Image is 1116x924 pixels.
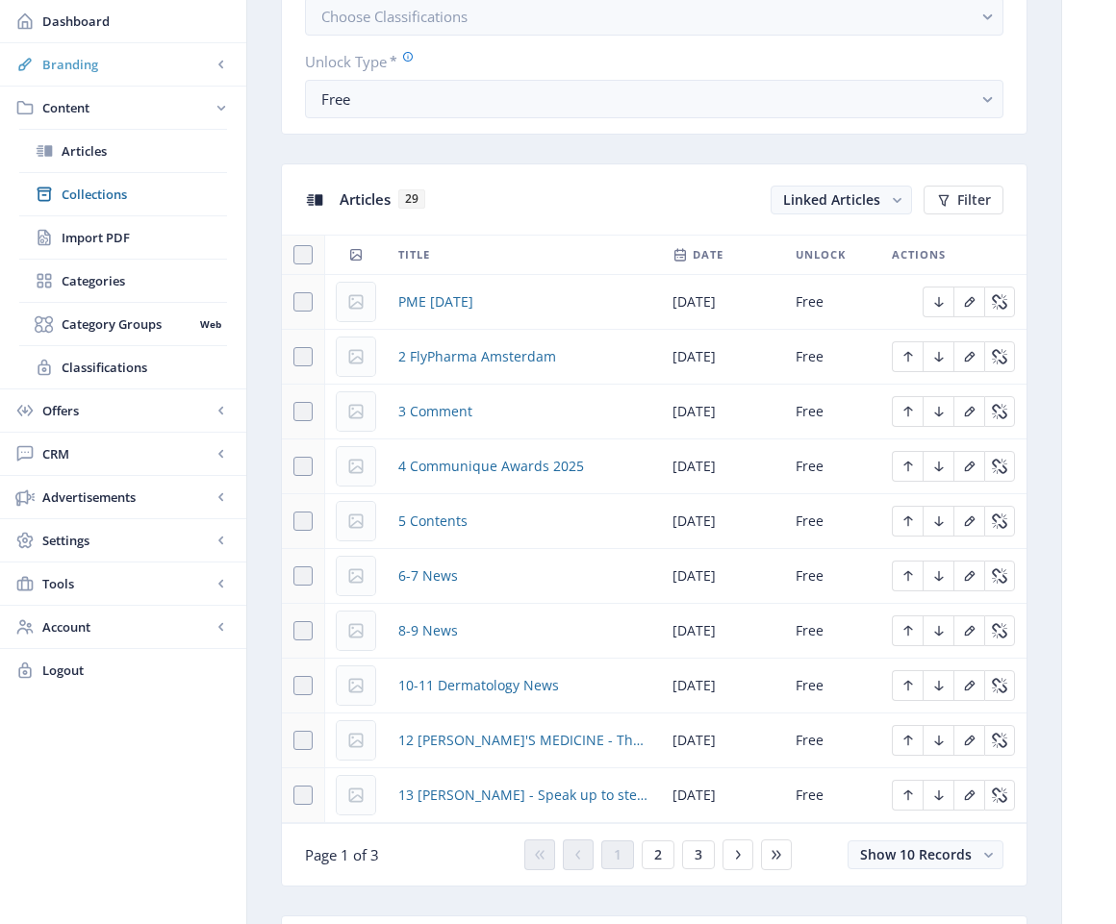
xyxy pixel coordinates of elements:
[398,510,468,533] a: 5 Contents
[923,675,953,693] a: Edit page
[892,456,923,474] a: Edit page
[892,243,946,266] span: Actions
[923,620,953,638] a: Edit page
[62,314,193,334] span: Category Groups
[340,189,391,209] span: Articles
[398,729,649,752] span: 12 [PERSON_NAME]'S MEDICINE - The Rashomon Effect
[892,565,923,584] a: Edit page
[984,456,1015,474] a: Edit page
[398,243,430,266] span: Title
[661,713,784,768] td: [DATE]
[42,98,212,117] span: Content
[892,620,923,638] a: Edit page
[695,847,702,862] span: 3
[892,675,923,693] a: Edit page
[984,785,1015,803] a: Edit page
[305,845,379,864] span: Page 1 of 3
[654,847,662,862] span: 2
[62,358,227,377] span: Classifications
[923,565,953,584] a: Edit page
[953,456,984,474] a: Edit page
[398,290,473,313] a: PME [DATE]
[784,439,880,494] td: Free
[923,511,953,529] a: Edit page
[193,314,227,334] nb-badge: Web
[953,346,984,364] a: Edit page
[42,531,212,550] span: Settings
[281,163,1027,887] app-collection-view: Articles
[953,785,984,803] a: Edit page
[984,620,1015,638] a: Edit page
[398,619,458,642] a: 8-9 News
[923,346,953,364] a: Edit page
[661,768,784,823] td: [DATE]
[42,487,212,507] span: Advertisements
[42,444,212,463] span: CRM
[796,243,846,266] span: Unlock
[984,675,1015,693] a: Edit page
[953,620,984,638] a: Edit page
[984,511,1015,529] a: Edit page
[693,243,723,266] span: Date
[321,7,468,26] span: Choose Classifications
[661,439,784,494] td: [DATE]
[19,303,227,345] a: Category GroupsWeb
[661,659,784,713] td: [DATE]
[661,330,784,385] td: [DATE]
[62,185,227,204] span: Collections
[892,785,923,803] a: Edit page
[661,275,784,330] td: [DATE]
[848,840,1003,869] button: Show 10 Records
[784,275,880,330] td: Free
[661,494,784,549] td: [DATE]
[42,661,231,680] span: Logout
[642,840,674,869] button: 2
[892,401,923,419] a: Edit page
[953,511,984,529] a: Edit page
[784,494,880,549] td: Free
[601,840,634,869] button: 1
[42,401,212,420] span: Offers
[42,55,212,74] span: Branding
[923,785,953,803] a: Edit page
[321,87,972,111] div: Free
[682,840,715,869] button: 3
[19,346,227,388] a: Classifications
[892,511,923,529] a: Edit page
[62,271,227,290] span: Categories
[398,455,584,478] span: 4 Communique Awards 2025
[42,574,212,593] span: Tools
[957,192,991,208] span: Filter
[305,51,988,72] label: Unlock Type
[953,730,984,748] a: Edit page
[924,186,1003,214] button: Filter
[398,345,556,368] a: 2 FlyPharma Amsterdam
[784,713,880,768] td: Free
[984,291,1015,310] a: Edit page
[923,401,953,419] a: Edit page
[923,291,953,310] a: Edit page
[984,346,1015,364] a: Edit page
[984,730,1015,748] a: Edit page
[784,604,880,659] td: Free
[398,564,458,587] a: 6-7 News
[783,190,880,209] span: Linked Articles
[953,675,984,693] a: Edit page
[19,260,227,302] a: Categories
[661,549,784,604] td: [DATE]
[953,401,984,419] a: Edit page
[398,400,472,423] a: 3 Comment
[984,401,1015,419] a: Edit page
[661,385,784,439] td: [DATE]
[305,80,1003,118] button: Free
[19,216,227,259] a: Import PDF
[784,549,880,604] td: Free
[784,768,880,823] td: Free
[784,659,880,713] td: Free
[953,565,984,584] a: Edit page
